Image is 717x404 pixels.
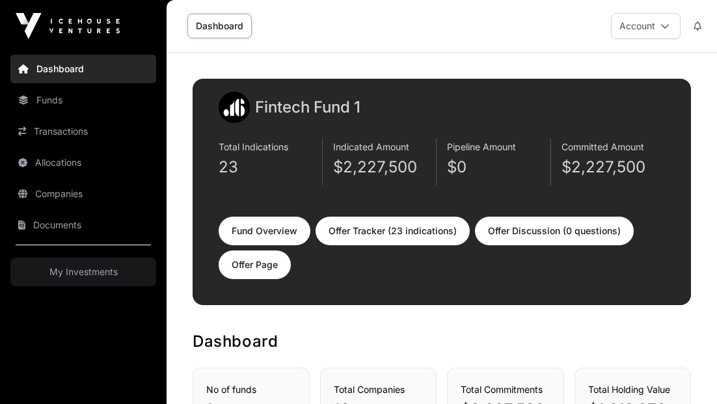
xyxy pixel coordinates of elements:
[447,141,516,152] span: Pipeline Amount
[10,148,156,177] a: Allocations
[219,92,250,123] img: output-onlinepngtools---2025-04-23T105145.345.png
[561,157,666,178] p: $2,227,500
[316,217,470,245] a: Offer Tracker (23 indications)
[219,217,310,245] a: Fund Overview
[475,217,634,245] a: Offer Discussion (0 questions)
[10,211,156,239] a: Documents
[16,13,120,39] img: Icehouse Ventures Logo
[334,384,405,395] span: Total Companies
[588,384,670,395] span: Total Holding Value
[219,141,288,152] span: Total Indications
[10,258,156,286] a: My Investments
[333,157,437,178] p: $2,227,500
[447,157,550,178] p: $0
[10,86,156,114] a: Funds
[219,157,322,178] p: 23
[561,141,644,152] span: Committed Amount
[206,384,256,395] span: No of funds
[652,342,717,404] iframe: Chat Widget
[10,180,156,208] a: Companies
[219,250,291,279] a: Offer Page
[193,331,691,352] h1: Dashboard
[10,55,156,83] a: Dashboard
[333,141,409,152] span: Indicated Amount
[461,384,543,395] span: Total Commitments
[10,117,156,146] a: Transactions
[255,97,360,118] h2: Fintech Fund 1
[187,14,252,38] a: Dashboard
[611,13,681,39] button: Account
